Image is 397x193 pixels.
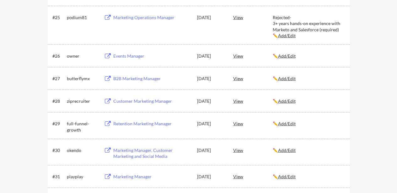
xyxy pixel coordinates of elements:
div: [DATE] [197,174,225,180]
div: #25 [52,14,65,21]
div: Marketing Manager [113,174,191,180]
div: View [233,171,273,182]
u: Add/Edit [278,121,296,126]
div: Marketing Manager, Customer Marketing and Social Media [113,147,191,159]
div: [DATE] [197,76,225,82]
div: View [233,12,273,23]
div: Customer Marketing Manager [113,98,191,104]
div: #26 [52,53,65,59]
div: ✏️ [273,98,344,104]
div: ziprecruiter [67,98,98,104]
div: View [233,95,273,107]
div: podium81 [67,14,98,21]
div: #28 [52,98,65,104]
div: Retention Marketing Manager [113,121,191,127]
div: [DATE] [197,121,225,127]
u: Add/Edit [278,98,296,104]
div: #30 [52,147,65,154]
div: [DATE] [197,53,225,59]
div: [DATE] [197,98,225,104]
div: View [233,50,273,61]
div: View [233,73,273,84]
div: owner [67,53,98,59]
div: #27 [52,76,65,82]
div: full-funnel-growth [67,121,98,133]
u: Add/Edit [278,76,296,81]
u: Add/Edit [278,174,296,179]
div: #31 [52,174,65,180]
div: Events Manager [113,53,191,59]
div: ✏️ [273,53,344,59]
div: [DATE] [197,147,225,154]
div: Marketing Operations Manager [113,14,191,21]
div: View [233,144,273,156]
u: Add/Edit [278,148,296,153]
div: View [233,118,273,129]
u: Add/Edit [278,33,296,38]
div: #29 [52,121,65,127]
div: Rejected- 3+ years hands-on experience with Marketo and Salesforce (required) ✏️ [273,14,344,39]
div: playplay [67,174,98,180]
div: ✏️ [273,147,344,154]
div: B2B Marketing Manager [113,76,191,82]
div: okendo [67,147,98,154]
div: butterflymx [67,76,98,82]
div: ✏️ [273,174,344,180]
u: Add/Edit [278,53,296,59]
div: ✏️ [273,76,344,82]
div: [DATE] [197,14,225,21]
div: ✏️ [273,121,344,127]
